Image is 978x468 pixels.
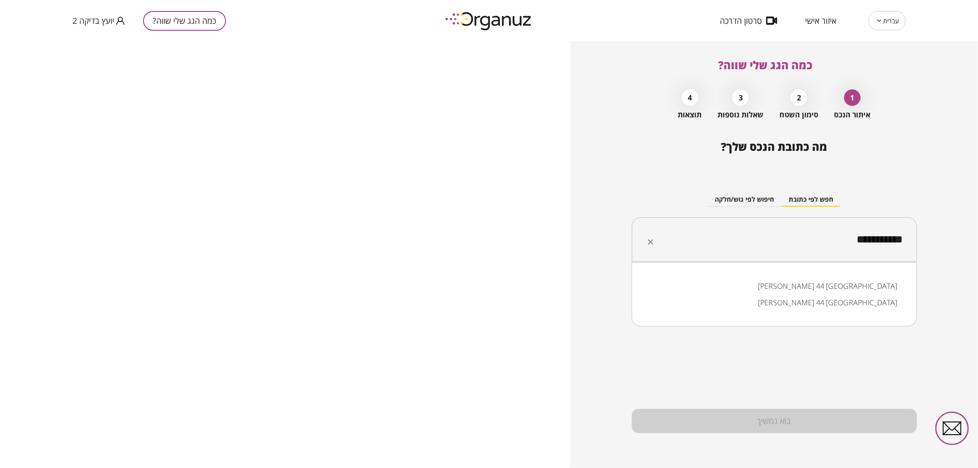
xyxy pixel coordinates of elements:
div: 1 [844,89,861,106]
li: [PERSON_NAME] 44 [GEOGRAPHIC_DATA] [644,278,905,294]
div: 3 [732,89,749,106]
span: מה כתובת הנכס שלך? [721,139,828,154]
button: סרטון הדרכה [706,16,791,25]
span: שאלות נוספות [718,110,763,119]
span: איתור הנכס [834,110,871,119]
div: 4 [682,89,698,106]
span: תוצאות [678,110,702,119]
span: יועץ בדיקה 2 [72,16,114,25]
button: כמה הגג שלי שווה? [143,11,226,31]
span: כמה הגג שלי שווה? [718,57,813,72]
span: איזור אישי [805,16,836,25]
button: יועץ בדיקה 2 [72,15,125,27]
button: Clear [644,236,657,248]
img: logo [439,8,540,33]
button: חיפוש לפי גוש/חלקה [708,193,782,207]
div: 2 [790,89,807,106]
button: חפש לפי כתובת [782,193,841,207]
li: [PERSON_NAME] 44 [GEOGRAPHIC_DATA] [644,294,905,311]
div: עברית [868,8,906,33]
span: סימון השטח [779,110,818,119]
button: איזור אישי [791,16,850,25]
span: סרטון הדרכה [720,16,762,25]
